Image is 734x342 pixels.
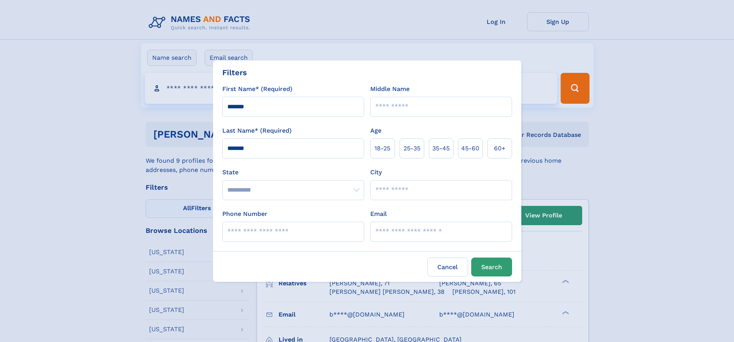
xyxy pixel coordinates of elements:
div: Filters [222,67,247,78]
label: Middle Name [370,84,410,94]
label: Phone Number [222,209,267,219]
span: 35‑45 [432,144,450,153]
button: Search [471,258,512,276]
label: Last Name* (Required) [222,126,292,135]
span: 18‑25 [375,144,390,153]
label: Email [370,209,387,219]
label: Cancel [427,258,468,276]
label: State [222,168,364,177]
label: Age [370,126,381,135]
span: 45‑60 [461,144,479,153]
span: 25‑35 [403,144,420,153]
span: 60+ [494,144,506,153]
label: First Name* (Required) [222,84,292,94]
label: City [370,168,382,177]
